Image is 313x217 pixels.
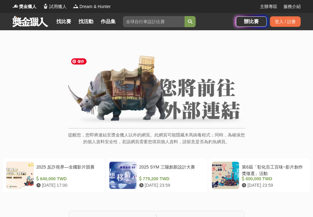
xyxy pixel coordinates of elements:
div: 2025 SYM 三陽創新設計大賽 [139,164,202,176]
img: Logo [43,3,49,9]
img: Logo [12,3,18,9]
a: 2025 反詐視界—全國影片競賽 640,000 TWD [DATE] 17:00 [3,158,104,192]
a: 服務介紹 [283,3,301,10]
div: 600,000 TWD [242,176,304,182]
span: 獎金獵人 [19,3,36,10]
a: Logo獎金獵人 [12,3,36,10]
a: 找比賽 [54,17,74,26]
input: 全球自行車設計比賽 [123,16,185,27]
img: External Link Banner [68,55,245,125]
a: 作品集 [98,17,118,26]
a: 辦比賽 [236,16,267,27]
div: 登入 / 註冊 [270,16,301,27]
a: Logo試用獵人 [43,3,67,10]
div: 2025 反詐視界—全國影片競賽 [36,164,99,176]
div: 第6屆「彰化百工百味~影片創作獎徵選」活動 [242,164,304,176]
a: LogoDream & Hunter [73,3,111,10]
div: 779,200 TWD [139,176,202,182]
img: Logo [73,3,79,9]
div: [DATE] 23:59 [242,182,304,189]
p: 提醒您，您即將連結至獎金獵人以外的網頁。此網頁可能隱藏木馬病毒程式；同時，為確保您的個人資料安全性，若該網頁需要您填寫個人資料，請留意是否為釣魚網頁。 [68,131,245,152]
a: 2025 SYM 三陽創新設計大賽 779,200 TWD [DATE] 23:59 [106,158,207,192]
a: 主辦專區 [260,3,277,10]
div: [DATE] 23:59 [139,182,202,189]
span: Dream & Hunter [79,3,111,10]
div: [DATE] 17:00 [36,182,99,189]
span: 試用獵人 [49,3,67,10]
span: 儲存 [71,58,87,65]
a: 找活動 [76,17,96,26]
a: 第6屆「彰化百工百味~影片創作獎徵選」活動 600,000 TWD [DATE] 23:59 [209,158,310,192]
div: 640,000 TWD [36,176,99,182]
